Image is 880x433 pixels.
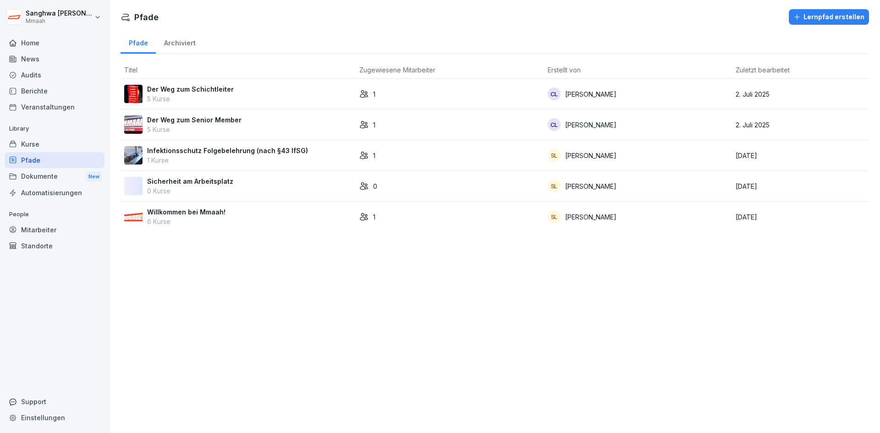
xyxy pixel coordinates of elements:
a: Archiviert [156,30,203,54]
p: Library [5,121,104,136]
span: Titel [124,66,137,74]
p: Sanghwa [PERSON_NAME] [26,10,93,17]
span: Erstellt von [548,66,581,74]
p: [DATE] [736,151,865,160]
a: Automatisierungen [5,185,104,201]
p: 1 [373,212,375,222]
div: Dokumente [5,168,104,185]
a: Veranstaltungen [5,99,104,115]
a: Kurse [5,136,104,152]
p: 1 [373,120,375,130]
p: 2. Juli 2025 [736,120,865,130]
h1: Pfade [134,11,159,23]
p: Der Weg zum Schichtleiter [147,84,234,94]
p: [PERSON_NAME] [565,89,616,99]
a: News [5,51,104,67]
a: Einstellungen [5,410,104,426]
p: Mmaah [26,18,93,24]
div: SL [548,149,561,162]
a: Pfade [5,152,104,168]
a: Mitarbeiter [5,222,104,238]
p: 1 [373,89,375,99]
img: izyii0lu050cgh2urtcnfvza.png [124,85,143,103]
p: Willkommen bei Mmaah! [147,207,225,217]
a: DokumenteNew [5,168,104,185]
p: 5 Kurse [147,94,234,104]
p: Infektionsschutz Folgebelehrung (nach §43 IfSG) [147,146,308,155]
img: mnj845h9lldl1ujuaevdgbbe.png [124,146,143,164]
div: New [86,171,102,182]
div: Lernpfad erstellen [793,12,864,22]
button: Lernpfad erstellen [789,9,869,25]
a: Home [5,35,104,51]
p: 0 [373,181,377,191]
a: Pfade [121,30,156,54]
img: qr5z7n6hx5oqeyfl8s21burq.png [124,115,143,134]
p: [DATE] [736,212,865,222]
a: Berichte [5,83,104,99]
p: Sicherheit am Arbeitsplatz [147,176,233,186]
p: [PERSON_NAME] [565,120,616,130]
p: [DATE] [736,181,865,191]
p: [PERSON_NAME] [565,151,616,160]
div: SL [548,180,561,192]
img: b636k1mdfmci2kdxgx7zc61r.png [124,208,143,226]
div: SL [548,210,561,223]
p: 2. Juli 2025 [736,89,865,99]
span: Zugewiesene Mitarbeiter [359,66,435,74]
p: 5 Kurse [147,125,242,134]
a: Audits [5,67,104,83]
p: [PERSON_NAME] [565,212,616,222]
p: 1 Kurse [147,155,308,165]
div: CL [548,118,561,131]
span: Zuletzt bearbeitet [736,66,790,74]
p: 1 [373,151,375,160]
p: Der Weg zum Senior Member [147,115,242,125]
p: 0 Kurse [147,186,233,196]
div: Support [5,394,104,410]
a: Standorte [5,238,104,254]
div: CL [548,88,561,100]
p: People [5,207,104,222]
p: [PERSON_NAME] [565,181,616,191]
p: 6 Kurse [147,217,225,226]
